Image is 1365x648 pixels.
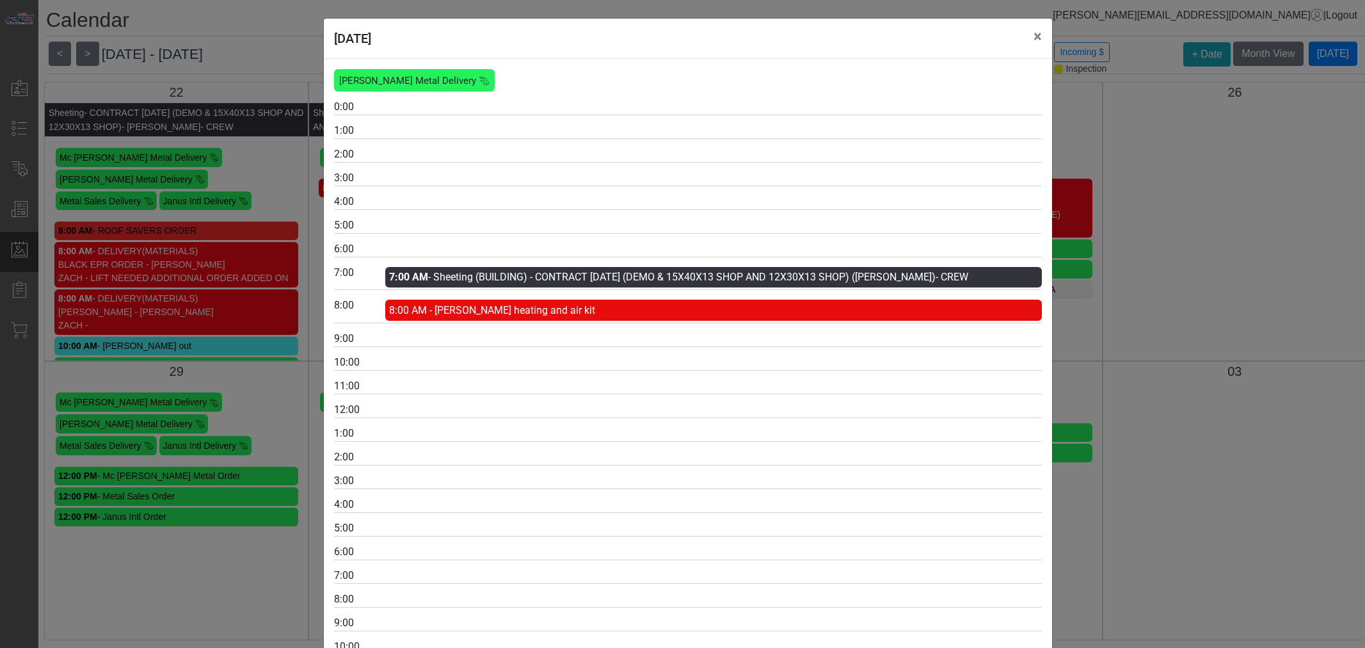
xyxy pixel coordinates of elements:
div: 0:00 [334,99,385,115]
div: 8:00 [334,298,385,313]
div: 12:00 [334,402,385,417]
a: 7:00 AM- Sheeting (BUILDING) - CONTRACT [DATE] (DEMO & 15X40X13 SHOP AND 12X30X13 SHOP) ([PERSON_... [389,271,968,283]
span: [PERSON_NAME] Metal Delivery [339,75,476,86]
div: 3:00 [334,170,385,186]
div: 4:00 [334,194,385,209]
div: 2:00 [334,147,385,162]
div: 1:00 [334,123,385,138]
div: 9:00 [334,615,385,631]
div: 4:00 [334,497,385,512]
div: 2:00 [334,450,385,465]
div: 9:00 [334,331,385,346]
div: 7:00 [334,265,385,280]
strong: 7:00 AM [389,271,428,283]
div: 6:00 [334,544,385,560]
span: 8:00 AM - [PERSON_NAME] heating and air kit [389,304,595,316]
div: 5:00 [334,218,385,233]
div: 1:00 [334,426,385,441]
span: - CREW [936,271,968,283]
div: 8:00 [334,592,385,607]
div: 11:00 [334,378,385,394]
div: 10:00 [334,355,385,370]
div: 5:00 [334,521,385,536]
div: 3:00 [334,473,385,489]
button: Close [1023,19,1052,54]
div: 7:00 [334,568,385,583]
div: 6:00 [334,241,385,257]
h5: [DATE] [334,29,371,48]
